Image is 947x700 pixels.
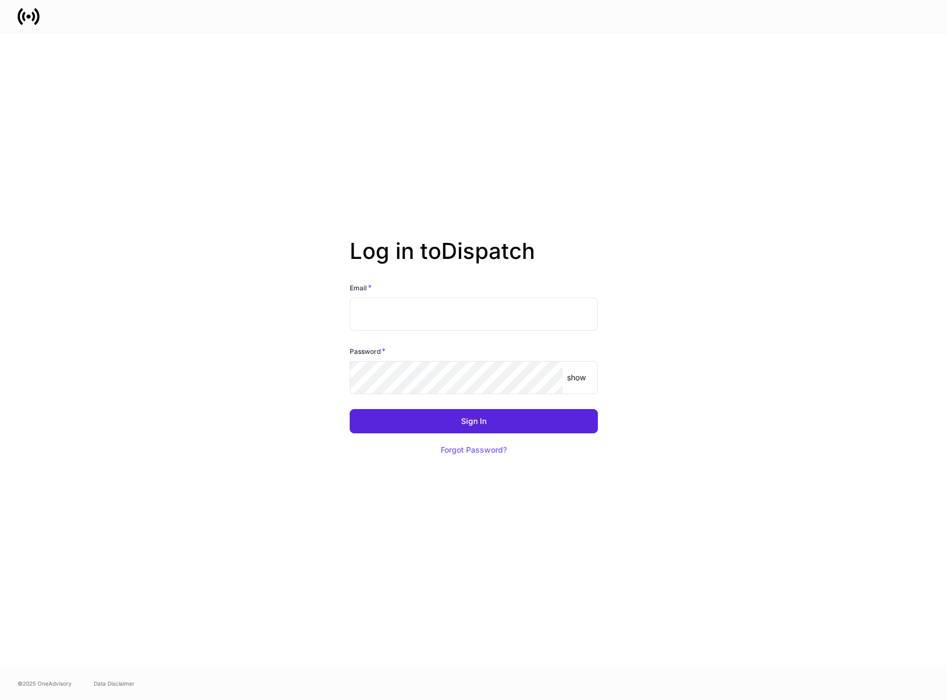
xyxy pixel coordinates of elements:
h6: Password [350,346,386,357]
h6: Email [350,282,372,293]
button: Forgot Password? [427,438,521,462]
h2: Log in to Dispatch [350,238,598,282]
a: Data Disclaimer [94,679,135,688]
div: Forgot Password? [441,446,507,454]
p: show [567,372,586,383]
span: © 2025 OneAdvisory [18,679,72,688]
div: Sign In [461,417,486,425]
button: Sign In [350,409,598,433]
